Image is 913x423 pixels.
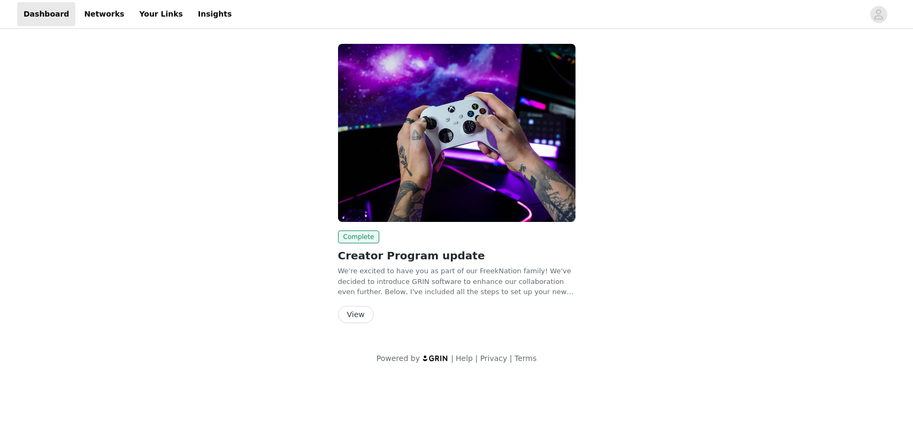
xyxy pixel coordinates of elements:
img: KontrolFreek (NA) [338,44,576,222]
h2: Creator Program update [338,248,576,264]
a: Terms [515,354,536,363]
span: | [510,354,512,363]
a: View [338,311,374,319]
p: We're excited to have you as part of our FreekNation family! We've decided to introduce GRIN soft... [338,266,576,297]
button: View [338,306,374,323]
span: | [451,354,454,363]
img: logo [422,355,449,362]
span: Powered by [377,354,420,363]
a: Networks [78,2,131,26]
div: avatar [873,6,884,23]
a: Help [456,354,473,363]
a: Insights [191,2,238,26]
span: | [475,354,478,363]
a: Your Links [133,2,189,26]
a: Dashboard [17,2,75,26]
span: Complete [338,230,380,243]
a: Privacy [480,354,508,363]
